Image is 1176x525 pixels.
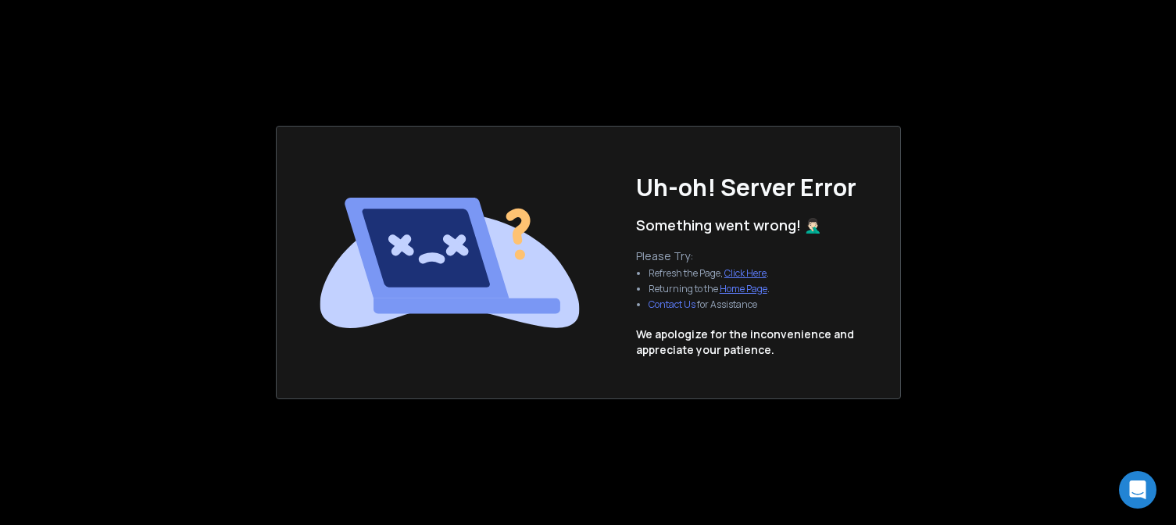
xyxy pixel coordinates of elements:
[636,327,854,358] p: We apologize for the inconvenience and appreciate your patience.
[649,267,770,280] li: Refresh the Page, .
[720,282,767,295] a: Home Page
[636,248,782,264] p: Please Try:
[649,283,770,295] li: Returning to the .
[1119,471,1156,509] div: Open Intercom Messenger
[649,298,695,311] button: Contact Us
[636,173,856,202] h1: Uh-oh! Server Error
[724,266,767,280] a: Click Here
[636,214,821,236] p: Something went wrong! 🤦🏻‍♂️
[649,298,770,311] li: for Assistance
